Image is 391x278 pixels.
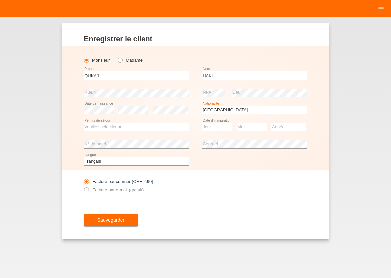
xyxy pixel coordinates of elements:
[84,58,88,62] input: Monsieur
[118,58,143,63] label: Madame
[118,58,122,62] input: Madame
[84,58,110,63] label: Monsieur
[84,187,144,192] label: Facture par e-mail (gratuit)
[378,5,384,12] i: menu
[374,6,388,10] a: menu
[84,187,88,196] input: Facture par e-mail (gratuit)
[84,214,138,227] button: Sauvegarder
[84,179,88,187] input: Facture par courrier (CHF 2.90)
[97,217,125,223] span: Sauvegarder
[84,35,307,43] h1: Enregistrer le client
[84,179,153,184] label: Facture par courrier (CHF 2.90)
